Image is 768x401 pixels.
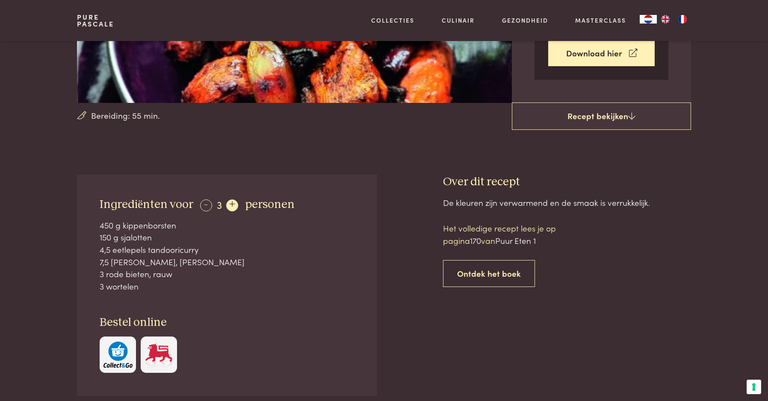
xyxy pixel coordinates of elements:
a: Gezondheid [502,16,548,25]
div: - [200,199,212,211]
div: De kleuren zijn verwarmend en de smaak is verrukkelijk. [443,196,691,209]
a: Masterclass [575,16,626,25]
span: Puur Eten 1 [495,234,536,246]
a: Ontdek het boek [443,260,535,287]
button: Uw voorkeuren voor toestemming voor trackingtechnologieën [747,380,761,394]
a: PurePascale [77,14,114,27]
img: Delhaize [144,342,173,368]
h3: Bestel online [100,315,354,330]
span: 3 [217,197,222,211]
span: Ingrediënten voor [100,199,193,211]
div: + [226,199,238,211]
span: personen [245,199,295,211]
div: 4,5 eetlepels tandooricurry [100,243,354,256]
aside: Language selected: Nederlands [640,15,691,23]
a: Collecties [371,16,414,25]
a: FR [674,15,691,23]
p: Het volledige recept lees je op pagina van [443,222,588,246]
a: Culinair [442,16,475,25]
ul: Language list [657,15,691,23]
a: NL [640,15,657,23]
a: EN [657,15,674,23]
div: 3 wortelen [100,280,354,293]
div: 7,5 [PERSON_NAME], [PERSON_NAME] [100,256,354,268]
span: Bereiding: 55 min. [91,109,160,122]
span: 170 [470,234,481,246]
div: 150 g sjalotten [100,231,354,243]
h3: Over dit recept [443,175,691,190]
div: 450 g kippenborsten [100,219,354,231]
a: Download hier [548,40,655,67]
a: Recept bekijken [512,102,691,130]
img: c308188babc36a3a401bcb5cb7e020f4d5ab42f7cacd8327e500463a43eeb86c.svg [103,342,133,368]
div: 3 rode bieten, rauw [100,268,354,280]
div: Language [640,15,657,23]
